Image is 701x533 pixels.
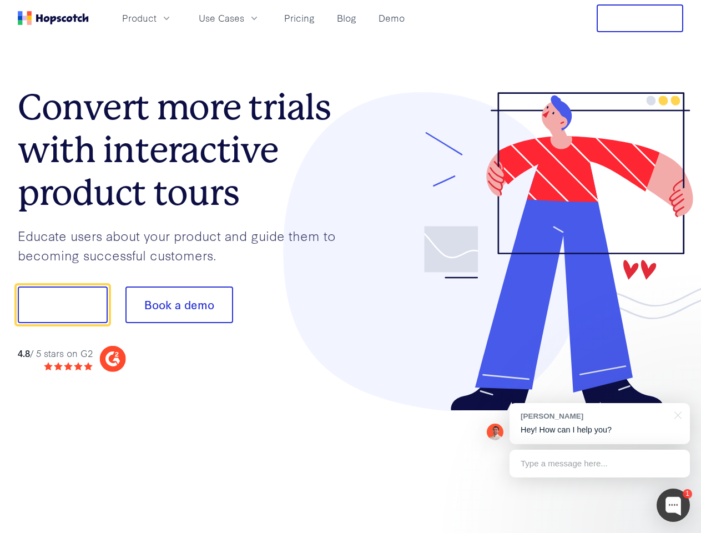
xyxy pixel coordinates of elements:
div: / 5 stars on G2 [18,346,93,360]
h1: Convert more trials with interactive product tours [18,86,351,214]
a: Pricing [280,9,319,27]
div: 1 [683,489,692,499]
div: [PERSON_NAME] [521,411,668,421]
a: Blog [332,9,361,27]
a: Home [18,11,89,25]
button: Use Cases [192,9,266,27]
button: Product [115,9,179,27]
span: Use Cases [199,11,244,25]
strong: 4.8 [18,346,30,359]
div: Type a message here... [510,450,690,477]
img: Mark Spera [487,424,503,440]
a: Demo [374,9,409,27]
button: Book a demo [125,286,233,323]
button: Free Trial [597,4,683,32]
p: Hey! How can I help you? [521,424,679,436]
p: Educate users about your product and guide them to becoming successful customers. [18,226,351,264]
button: Show me! [18,286,108,323]
span: Product [122,11,157,25]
